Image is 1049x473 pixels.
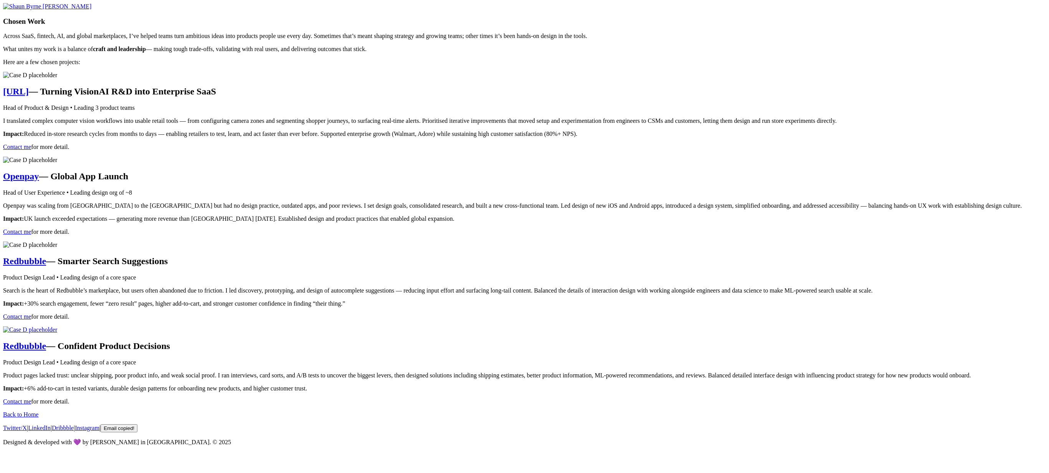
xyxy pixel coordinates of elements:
a: Contact me [3,313,31,320]
p: Product Design Lead • Leading design of a core space [3,274,1046,281]
strong: Impact: [3,300,24,307]
p: Product Design Lead • Leading design of a core space [3,359,1046,366]
h2: — Global App Launch [3,171,1046,182]
img: Shaun Byrne [3,3,41,10]
a: Openpay [3,171,39,181]
p: Designed & developed with 💜 by [PERSON_NAME] in [GEOGRAPHIC_DATA]. © 2025 [3,438,1046,446]
a: Redbubble [3,341,46,351]
a: [PERSON_NAME] [3,3,91,10]
h2: — Turning VisionAI R&D into Enterprise SaaS [3,86,1046,97]
strong: craft and leadership [93,46,146,52]
p: Head of User Experience • Leading design org of ~8 [3,189,1046,196]
a: Contact me [3,144,31,150]
a: Twitter/X [3,425,27,431]
p: I translated complex computer vision workflows into usable retail tools — from configuring camera... [3,117,1046,124]
a: Redbubble [3,256,46,266]
p: | | | | [3,424,1046,432]
p: for more detail. [3,398,1046,405]
p: Here are a few chosen projects: [3,59,1046,66]
a: LinkedIn [28,425,51,431]
a: Contact me [3,398,31,405]
p: What unites my work is a balance of — making tough trade-offs, validating with real users, and de... [3,46,1046,53]
a: [URL] [3,86,29,96]
strong: Impact: [3,131,24,137]
span: [PERSON_NAME] [43,3,91,10]
img: Case D placeholder [3,326,57,333]
p: Across SaaS, fintech, AI, and global marketplaces, I’ve helped teams turn ambitious ideas into pr... [3,33,1046,40]
a: Dribbble [52,425,74,431]
p: Head of Product & Design • Leading 3 product teams [3,104,1046,111]
h1: Chosen Work [3,17,1046,26]
span: Email [104,425,116,431]
span: copied! [118,425,134,431]
p: +6% add-to-cart in tested variants, durable design patterns for onboarding new products, and high... [3,385,1046,392]
h2: — Smarter Search Suggestions [3,256,1046,266]
h2: — Confident Product Decisions [3,341,1046,351]
p: for more detail. [3,313,1046,320]
a: Back to Home [3,411,38,418]
p: for more detail. [3,228,1046,235]
p: for more detail. [3,144,1046,150]
p: Search is the heart of Redbubble’s marketplace, but users often abandoned due to friction. I led ... [3,287,1046,294]
a: Instagram [75,425,99,431]
img: Case D placeholder [3,157,57,164]
img: Case D placeholder [3,241,57,248]
strong: Impact: [3,215,24,222]
p: Product pages lacked trust: unclear shipping, poor product info, and weak social proof. I ran int... [3,372,1046,379]
img: Case D placeholder [3,72,57,79]
p: UK launch exceeded expectations — generating more revenue than [GEOGRAPHIC_DATA] [DATE]. Establis... [3,215,1046,222]
p: Openpay was scaling from [GEOGRAPHIC_DATA] to the [GEOGRAPHIC_DATA] but had no design practice, o... [3,202,1046,209]
strong: Impact: [3,385,24,392]
a: Contact me [3,228,31,235]
p: +30% search engagement, fewer “zero result” pages, higher add-to-cart, and stronger customer conf... [3,300,1046,307]
p: Reduced in-store research cycles from months to days — enabling retailers to test, learn, and act... [3,131,1046,137]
